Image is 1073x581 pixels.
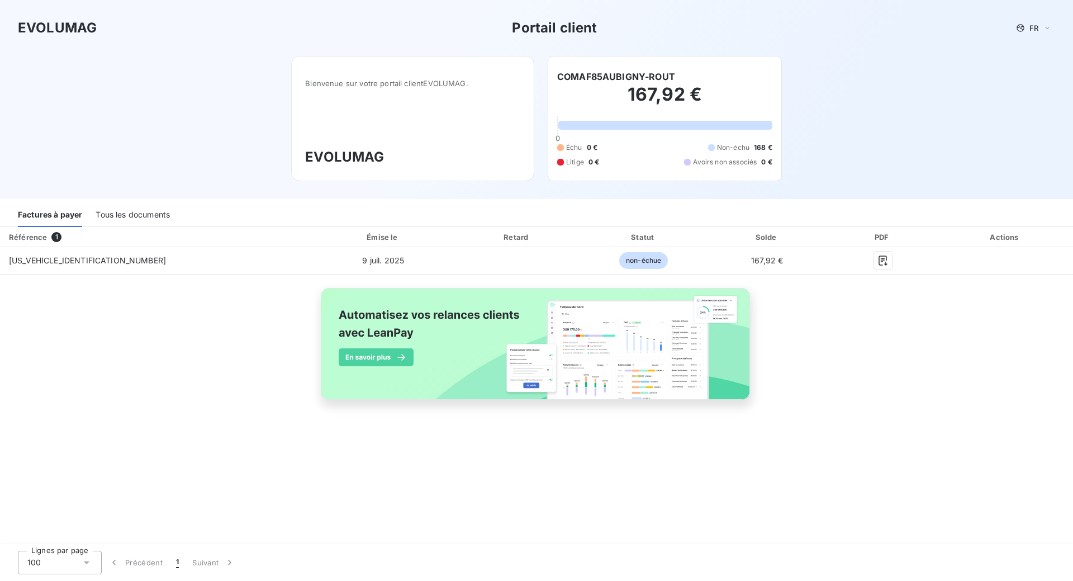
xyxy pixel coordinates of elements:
[566,157,584,167] span: Litige
[557,70,675,83] h6: COMAF85AUBIGNY-ROUT
[51,232,61,242] span: 1
[761,157,772,167] span: 0 €
[1029,23,1038,32] span: FR
[455,232,579,243] div: Retard
[18,204,82,227] div: Factures à payer
[587,143,597,153] span: 0 €
[305,147,520,167] h3: EVOLUMAG
[9,256,166,265] span: [US_VEHICLE_IDENTIFICATION_NUMBER]
[96,204,170,227] div: Tous les documents
[566,143,582,153] span: Échu
[27,557,41,568] span: 100
[362,256,404,265] span: 9 juil. 2025
[751,256,783,265] span: 167,92 €
[311,281,762,419] img: banner
[940,232,1071,243] div: Actions
[169,551,186,574] button: 1
[305,79,520,88] span: Bienvenue sur votre portail client EVOLUMAG .
[316,232,450,243] div: Émise le
[512,18,597,38] h3: Portail client
[717,143,749,153] span: Non-échu
[709,232,826,243] div: Solde
[186,551,242,574] button: Suivant
[176,557,179,568] span: 1
[588,157,599,167] span: 0 €
[9,233,47,242] div: Référence
[557,83,772,117] h2: 167,92 €
[754,143,772,153] span: 168 €
[830,232,936,243] div: PDF
[693,157,757,167] span: Avoirs non associés
[556,134,560,143] span: 0
[619,252,668,269] span: non-échue
[583,232,704,243] div: Statut
[18,18,97,38] h3: EVOLUMAG
[102,551,169,574] button: Précédent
